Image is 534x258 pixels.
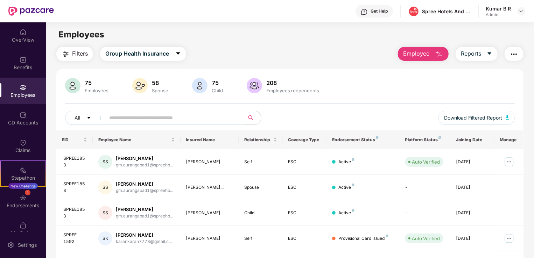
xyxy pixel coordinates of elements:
div: [DATE] [456,184,489,191]
img: svg+xml;base64,PHN2ZyB4bWxucz0iaHR0cDovL3d3dy53My5vcmcvMjAwMC9zdmciIHhtbG5zOnhsaW5rPSJodHRwOi8vd3... [132,78,148,93]
button: Allcaret-down [65,111,108,125]
div: SS [98,180,112,194]
img: svg+xml;base64,PHN2ZyBpZD0iU2V0dGluZy0yMHgyMCIgeG1sbnM9Imh0dHA6Ly93d3cudzMub3JnLzIwMDAvc3ZnIiB3aW... [7,242,14,249]
div: [PERSON_NAME] [186,235,233,242]
span: Filters [72,49,88,58]
div: Endorsement Status [332,137,394,143]
img: spree-logo.png [409,6,419,16]
th: Employee Name [93,130,180,149]
img: svg+xml;base64,PHN2ZyB4bWxucz0iaHR0cDovL3d3dy53My5vcmcvMjAwMC9zdmciIHhtbG5zOnhsaW5rPSJodHRwOi8vd3... [65,78,80,93]
span: Employee Name [98,137,169,143]
img: svg+xml;base64,PHN2ZyB4bWxucz0iaHR0cDovL3d3dy53My5vcmcvMjAwMC9zdmciIHdpZHRoPSI4IiBoZWlnaHQ9IjgiIH... [438,136,441,139]
div: Employees [83,88,110,93]
img: svg+xml;base64,PHN2ZyB4bWxucz0iaHR0cDovL3d3dy53My5vcmcvMjAwMC9zdmciIHhtbG5zOnhsaW5rPSJodHRwOi8vd3... [506,115,509,120]
img: svg+xml;base64,PHN2ZyB4bWxucz0iaHR0cDovL3d3dy53My5vcmcvMjAwMC9zdmciIHdpZHRoPSIyMSIgaGVpZ2h0PSIyMC... [20,167,27,174]
div: Employees+dependents [265,88,321,93]
img: svg+xml;base64,PHN2ZyB4bWxucz0iaHR0cDovL3d3dy53My5vcmcvMjAwMC9zdmciIHhtbG5zOnhsaW5rPSJodHRwOi8vd3... [192,78,208,93]
th: Relationship [239,130,282,149]
div: Spree Hotels And Real Estate Pvt Ltd [422,8,471,15]
button: Filters [56,47,93,61]
th: EID [56,130,93,149]
div: Admin [486,12,511,17]
div: Platform Status [405,137,445,143]
div: [PERSON_NAME] [116,181,173,187]
div: Spouse [150,88,170,93]
div: Auto Verified [412,235,440,242]
span: Download Filtered Report [444,114,502,122]
div: Auto Verified [412,158,440,165]
div: ESC [288,159,321,165]
div: ESC [288,235,321,242]
div: [PERSON_NAME]... [186,184,233,191]
td: - [399,200,450,226]
div: SPREE1853 [63,155,87,169]
div: Spouse [244,184,277,191]
img: svg+xml;base64,PHN2ZyBpZD0iTXlfT3JkZXJzIiBkYXRhLW5hbWU9Ik15IE9yZGVycyIgeG1sbnM9Imh0dHA6Ly93d3cudz... [20,222,27,229]
img: svg+xml;base64,PHN2ZyBpZD0iRW1wbG95ZWVzIiB4bWxucz0iaHR0cDovL3d3dy53My5vcmcvMjAwMC9zdmciIHdpZHRoPS... [20,84,27,91]
img: New Pazcare Logo [8,7,54,16]
div: gm.aurangabad1@spreeho... [116,213,173,220]
img: manageButton [504,233,515,244]
div: 1 [25,190,30,195]
div: Stepathon [1,174,45,181]
th: Insured Name [181,130,239,149]
span: All [75,114,80,122]
img: svg+xml;base64,PHN2ZyBpZD0iQ0RfQWNjb3VudHMiIGRhdGEtbmFtZT0iQ0QgQWNjb3VudHMiIHhtbG5zPSJodHRwOi8vd3... [20,112,27,119]
button: Employee [398,47,449,61]
div: New Challenge [8,183,38,189]
div: [DATE] [456,210,489,216]
div: [PERSON_NAME] [116,232,172,238]
div: [DATE] [456,159,489,165]
img: svg+xml;base64,PHN2ZyB4bWxucz0iaHR0cDovL3d3dy53My5vcmcvMjAwMC9zdmciIHdpZHRoPSI4IiBoZWlnaHQ9IjgiIH... [352,158,354,161]
div: SK [98,231,112,245]
div: ESC [288,184,321,191]
span: Relationship [244,137,272,143]
img: svg+xml;base64,PHN2ZyBpZD0iQmVuZWZpdHMiIHhtbG5zPSJodHRwOi8vd3d3LnczLm9yZy8yMDAwL3N2ZyIgd2lkdGg9Ij... [20,56,27,63]
button: Group Health Insurancecaret-down [100,47,186,61]
div: Self [244,159,277,165]
img: svg+xml;base64,PHN2ZyB4bWxucz0iaHR0cDovL3d3dy53My5vcmcvMjAwMC9zdmciIHdpZHRoPSI4IiBoZWlnaHQ9IjgiIH... [376,136,379,139]
img: manageButton [504,156,515,167]
img: svg+xml;base64,PHN2ZyB4bWxucz0iaHR0cDovL3d3dy53My5vcmcvMjAwMC9zdmciIHdpZHRoPSI4IiBoZWlnaHQ9IjgiIH... [352,209,354,212]
div: [PERSON_NAME] [116,155,173,162]
span: caret-down [175,51,181,57]
div: 58 [150,79,170,86]
img: svg+xml;base64,PHN2ZyB4bWxucz0iaHR0cDovL3d3dy53My5vcmcvMjAwMC9zdmciIHdpZHRoPSIyNCIgaGVpZ2h0PSIyNC... [62,50,70,58]
div: Active [338,159,354,165]
img: svg+xml;base64,PHN2ZyBpZD0iSGVscC0zMngzMiIgeG1sbnM9Imh0dHA6Ly93d3cudzMub3JnLzIwMDAvc3ZnIiB3aWR0aD... [361,8,368,15]
img: svg+xml;base64,PHN2ZyBpZD0iRHJvcGRvd24tMzJ4MzIiIHhtbG5zPSJodHRwOi8vd3d3LnczLm9yZy8yMDAwL3N2ZyIgd2... [519,8,524,14]
div: [PERSON_NAME] [116,206,173,213]
div: SPREE1853 [63,181,87,194]
div: Child [210,88,224,93]
button: Reportscaret-down [456,47,498,61]
div: Active [338,210,354,216]
span: Employee [403,49,429,58]
div: SPREE 1592 [63,232,87,245]
div: karankaran7773@gmail.c... [116,238,172,245]
img: svg+xml;base64,PHN2ZyB4bWxucz0iaHR0cDovL3d3dy53My5vcmcvMjAwMC9zdmciIHhtbG5zOnhsaW5rPSJodHRwOi8vd3... [247,78,262,93]
button: Download Filtered Report [438,111,515,125]
div: gm.aurangabad1@spreeho... [116,162,173,169]
div: Kumar B R [486,5,511,12]
div: [PERSON_NAME] [186,159,233,165]
th: Joining Date [450,130,494,149]
div: Self [244,235,277,242]
div: 208 [265,79,321,86]
span: search [244,115,258,121]
div: [DATE] [456,235,489,242]
div: SS [98,206,112,220]
div: ESC [288,210,321,216]
div: 75 [83,79,110,86]
div: gm.aurangabad1@spreeho... [116,187,173,194]
th: Manage [494,130,524,149]
img: svg+xml;base64,PHN2ZyB4bWxucz0iaHR0cDovL3d3dy53My5vcmcvMjAwMC9zdmciIHdpZHRoPSI4IiBoZWlnaHQ9IjgiIH... [386,235,388,237]
th: Coverage Type [283,130,326,149]
img: svg+xml;base64,PHN2ZyBpZD0iQ2xhaW0iIHhtbG5zPSJodHRwOi8vd3d3LnczLm9yZy8yMDAwL3N2ZyIgd2lkdGg9IjIwIi... [20,139,27,146]
div: Child [244,210,277,216]
div: SS [98,155,112,169]
div: SPREE1853 [63,206,87,220]
div: Settings [16,242,39,249]
div: Provisional Card Issued [338,235,388,242]
img: svg+xml;base64,PHN2ZyBpZD0iSG9tZSIgeG1sbnM9Imh0dHA6Ly93d3cudzMub3JnLzIwMDAvc3ZnIiB3aWR0aD0iMjAiIG... [20,29,27,36]
button: search [244,111,261,125]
